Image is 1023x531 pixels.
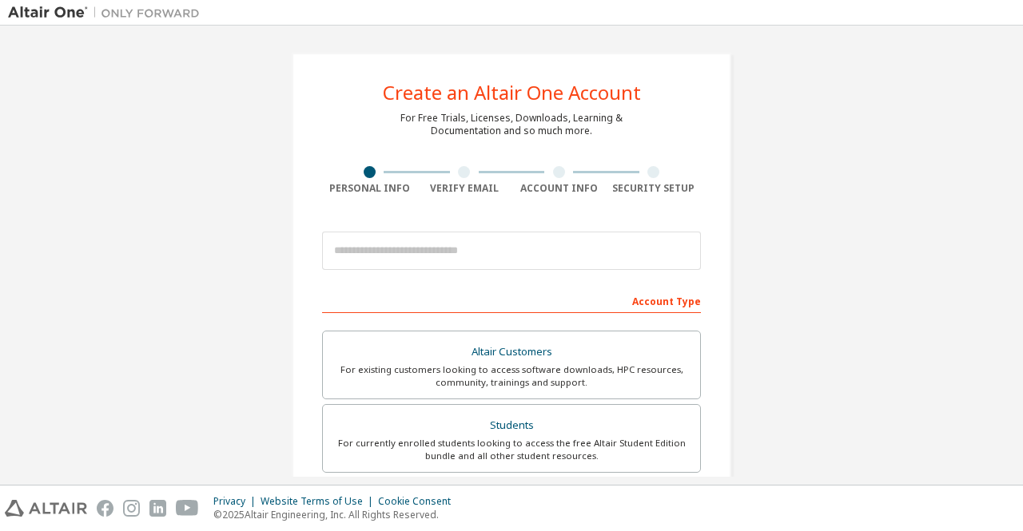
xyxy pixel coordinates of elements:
[123,500,140,517] img: instagram.svg
[332,341,691,363] div: Altair Customers
[417,182,512,195] div: Verify Email
[261,495,378,508] div: Website Terms of Use
[511,182,607,195] div: Account Info
[378,495,460,508] div: Cookie Consent
[322,182,417,195] div: Personal Info
[213,508,460,521] p: © 2025 Altair Engineering, Inc. All Rights Reserved.
[322,287,701,313] div: Account Type
[332,363,691,389] div: For existing customers looking to access software downloads, HPC resources, community, trainings ...
[176,500,199,517] img: youtube.svg
[5,500,87,517] img: altair_logo.svg
[97,500,113,517] img: facebook.svg
[400,112,623,137] div: For Free Trials, Licenses, Downloads, Learning & Documentation and so much more.
[149,500,166,517] img: linkedin.svg
[607,182,702,195] div: Security Setup
[8,5,208,21] img: Altair One
[332,437,691,462] div: For currently enrolled students looking to access the free Altair Student Edition bundle and all ...
[213,495,261,508] div: Privacy
[383,83,641,102] div: Create an Altair One Account
[332,414,691,437] div: Students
